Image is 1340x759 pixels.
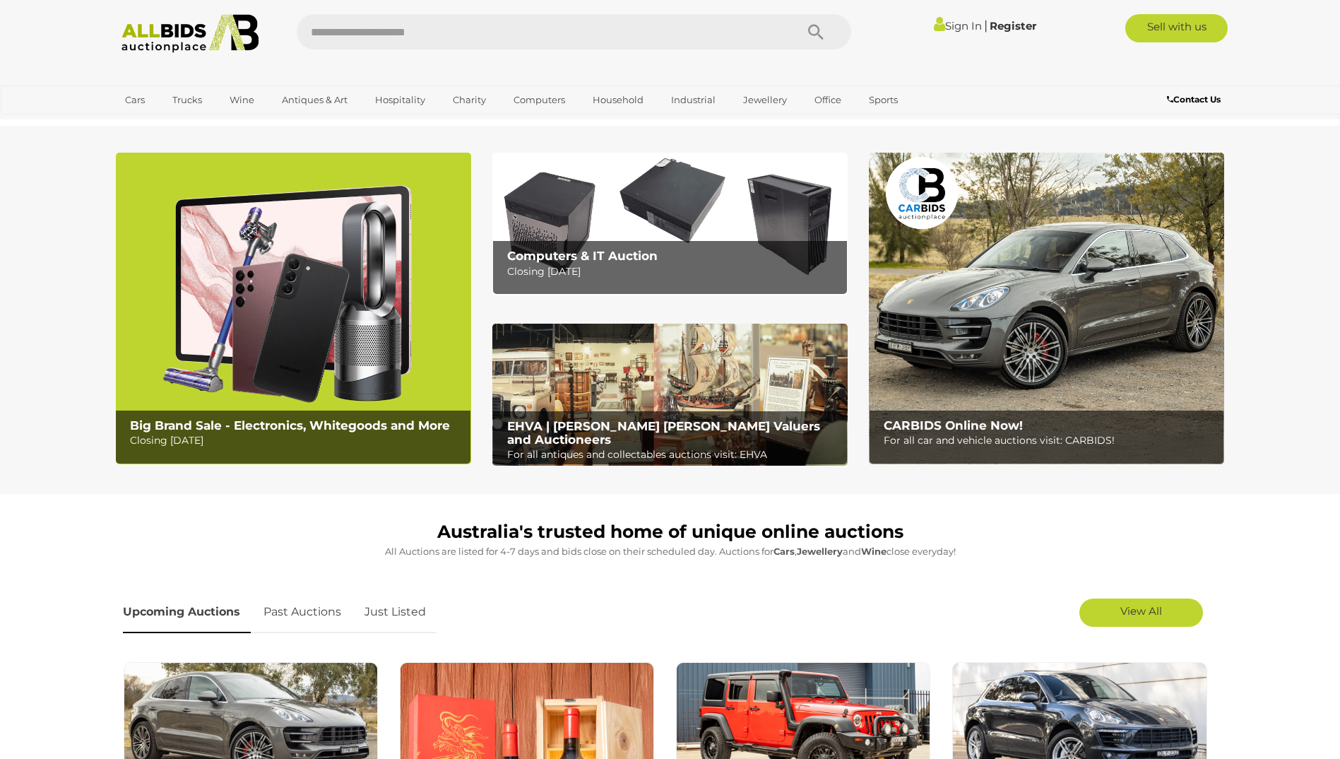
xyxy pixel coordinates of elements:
img: Allbids.com.au [114,14,267,53]
a: View All [1079,599,1203,627]
a: Industrial [662,88,725,112]
h1: Australia's trusted home of unique online auctions [123,522,1218,542]
b: Contact Us [1167,94,1221,105]
a: Sell with us [1125,14,1228,42]
img: Big Brand Sale - Electronics, Whitegoods and More [116,153,471,464]
button: Search [781,14,851,49]
a: Just Listed [354,592,437,633]
a: Computers [504,88,574,112]
a: Trucks [163,88,211,112]
a: Wine [220,88,263,112]
a: Register [990,19,1036,33]
a: Household [583,88,653,112]
a: Sports [860,88,907,112]
a: Past Auctions [253,592,352,633]
a: EHVA | Evans Hastings Valuers and Auctioneers EHVA | [PERSON_NAME] [PERSON_NAME] Valuers and Auct... [492,324,848,466]
a: CARBIDS Online Now! CARBIDS Online Now! For all car and vehicle auctions visit: CARBIDS! [869,153,1224,464]
p: For all car and vehicle auctions visit: CARBIDS! [884,432,1216,449]
img: EHVA | Evans Hastings Valuers and Auctioneers [492,324,848,466]
a: Office [805,88,850,112]
a: Hospitality [366,88,434,112]
a: Big Brand Sale - Electronics, Whitegoods and More Big Brand Sale - Electronics, Whitegoods and Mo... [116,153,471,464]
a: Computers & IT Auction Computers & IT Auction Closing [DATE] [492,153,848,295]
img: CARBIDS Online Now! [869,153,1224,464]
b: CARBIDS Online Now! [884,418,1023,433]
b: EHVA | [PERSON_NAME] [PERSON_NAME] Valuers and Auctioneers [507,419,820,447]
strong: Jewellery [797,546,843,557]
p: For all antiques and collectables auctions visit: EHVA [507,446,840,464]
span: | [984,18,988,33]
img: Computers & IT Auction [492,153,848,295]
a: Contact Us [1167,92,1224,107]
a: Sign In [934,19,982,33]
a: Antiques & Art [273,88,357,112]
a: Upcoming Auctions [123,592,251,633]
a: [GEOGRAPHIC_DATA] [116,112,235,135]
span: View All [1120,604,1162,618]
a: Jewellery [734,88,796,112]
a: Charity [444,88,495,112]
strong: Cars [773,546,795,557]
b: Big Brand Sale - Electronics, Whitegoods and More [130,418,450,433]
p: All Auctions are listed for 4-7 days and bids close on their scheduled day. Auctions for , and cl... [123,543,1218,560]
strong: Wine [861,546,887,557]
p: Closing [DATE] [130,432,463,449]
p: Closing [DATE] [507,263,840,281]
a: Cars [116,88,154,112]
b: Computers & IT Auction [507,249,658,263]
